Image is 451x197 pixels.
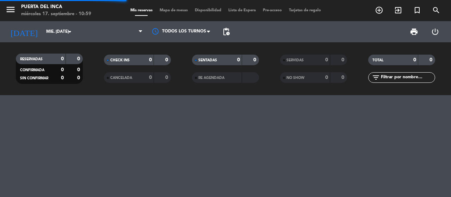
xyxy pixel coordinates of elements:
span: Tarjetas de regalo [285,8,325,12]
strong: 0 [325,57,328,62]
i: add_circle_outline [375,6,383,14]
span: CHECK INS [110,59,130,62]
strong: 0 [325,75,328,80]
strong: 0 [165,57,169,62]
span: Lista de Espera [225,8,259,12]
strong: 0 [165,75,169,80]
strong: 0 [149,75,152,80]
span: SERVIDAS [286,59,304,62]
div: LOG OUT [425,21,446,42]
i: menu [5,4,16,15]
span: TOTAL [372,59,383,62]
strong: 0 [341,75,346,80]
span: CANCELADA [110,76,132,80]
strong: 0 [237,57,240,62]
input: Filtrar por nombre... [380,74,435,81]
button: menu [5,4,16,17]
span: Mapa de mesas [156,8,191,12]
strong: 0 [430,57,434,62]
div: Puerta del Inca [21,4,91,11]
span: CONFIRMADA [20,68,44,72]
span: pending_actions [222,27,230,36]
i: arrow_drop_down [66,27,74,36]
i: exit_to_app [394,6,402,14]
strong: 0 [77,56,81,61]
strong: 0 [149,57,152,62]
span: print [410,27,418,36]
strong: 0 [413,57,416,62]
span: Disponibilidad [191,8,225,12]
span: Pre-acceso [259,8,285,12]
strong: 0 [253,57,258,62]
strong: 0 [61,67,64,72]
i: filter_list [372,73,380,82]
i: [DATE] [5,24,43,39]
div: miércoles 17. septiembre - 10:59 [21,11,91,18]
i: power_settings_new [431,27,439,36]
i: search [432,6,440,14]
strong: 0 [61,75,64,80]
span: RESERVADAS [20,57,43,61]
span: NO SHOW [286,76,304,80]
strong: 0 [77,75,81,80]
span: SENTADAS [198,59,217,62]
span: SIN CONFIRMAR [20,76,48,80]
i: turned_in_not [413,6,421,14]
span: RE AGENDADA [198,76,224,80]
strong: 0 [341,57,346,62]
strong: 0 [77,67,81,72]
strong: 0 [61,56,64,61]
span: Mis reservas [127,8,156,12]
